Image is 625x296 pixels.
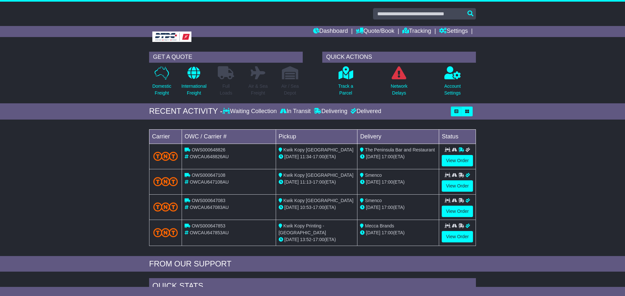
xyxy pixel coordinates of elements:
[313,179,324,185] span: 17:00
[382,154,393,159] span: 17:00
[360,153,436,160] div: (ETA)
[300,154,312,159] span: 11:34
[284,147,354,152] span: Kwik Kopy [GEOGRAPHIC_DATA]
[223,108,278,115] div: Waiting Collection
[300,205,312,210] span: 10:53
[382,230,393,235] span: 17:00
[356,26,394,37] a: Quote/Book
[366,205,380,210] span: [DATE]
[338,66,354,100] a: Track aParcel
[300,237,312,242] span: 13:52
[349,108,381,115] div: Delivered
[322,52,476,63] div: QUICK ACTIONS
[181,83,206,97] p: International Freight
[366,230,380,235] span: [DATE]
[442,180,473,192] a: View Order
[278,108,312,115] div: In Transit
[365,223,394,228] span: Mecca Brands
[192,173,226,178] span: OWS000647108
[360,204,436,211] div: (ETA)
[153,202,178,211] img: TNT_Domestic.png
[281,83,299,97] p: Air / Sea Depot
[248,83,268,97] p: Air & Sea Freight
[442,155,473,166] a: View Order
[285,179,299,185] span: [DATE]
[442,231,473,242] a: View Order
[149,52,303,63] div: GET A QUOTE
[190,230,229,235] span: OWCAU647853AU
[279,153,355,160] div: - (ETA)
[149,107,223,116] div: RECENT ACTIVITY -
[153,177,178,186] img: TNT_Domestic.png
[444,83,461,97] p: Account Settings
[190,179,229,185] span: OWCAU647108AU
[313,237,324,242] span: 17:00
[153,228,178,237] img: TNT_Domestic.png
[190,205,229,210] span: OWCAU647083AU
[192,147,226,152] span: OWS000648826
[276,129,357,144] td: Pickup
[382,205,393,210] span: 17:00
[181,66,207,100] a: InternationalFreight
[439,129,476,144] td: Status
[365,198,382,203] span: Smenco
[279,204,355,211] div: - (ETA)
[285,154,299,159] span: [DATE]
[390,66,408,100] a: NetworkDelays
[357,129,439,144] td: Delivery
[360,179,436,186] div: (ETA)
[300,179,312,185] span: 11:13
[365,173,382,178] span: Smenco
[366,179,380,185] span: [DATE]
[338,83,353,97] p: Track a Parcel
[313,26,348,37] a: Dashboard
[442,206,473,217] a: View Order
[279,236,355,243] div: - (ETA)
[365,147,435,152] span: The Peninsula Bar and Restaurant
[312,108,349,115] div: Delivering
[218,83,234,97] p: Full Loads
[439,26,468,37] a: Settings
[313,154,324,159] span: 17:00
[391,83,407,97] p: Network Delays
[382,179,393,185] span: 17:00
[152,66,172,100] a: DomesticFreight
[285,237,299,242] span: [DATE]
[284,173,354,178] span: Kwik Kopy [GEOGRAPHIC_DATA]
[360,229,436,236] div: (ETA)
[192,223,226,228] span: OWS000647853
[279,223,326,235] span: Kwik Kopy Printing - [GEOGRAPHIC_DATA]
[285,205,299,210] span: [DATE]
[152,83,171,97] p: Domestic Freight
[284,198,354,203] span: Kwik Kopy [GEOGRAPHIC_DATA]
[149,278,476,296] div: Quick Stats
[313,205,324,210] span: 17:00
[279,179,355,186] div: - (ETA)
[402,26,431,37] a: Tracking
[153,152,178,161] img: TNT_Domestic.png
[444,66,461,100] a: AccountSettings
[149,129,182,144] td: Carrier
[192,198,226,203] span: OWS000647083
[190,154,229,159] span: OWCAU648826AU
[366,154,380,159] span: [DATE]
[149,259,476,269] div: FROM OUR SUPPORT
[182,129,276,144] td: OWC / Carrier #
